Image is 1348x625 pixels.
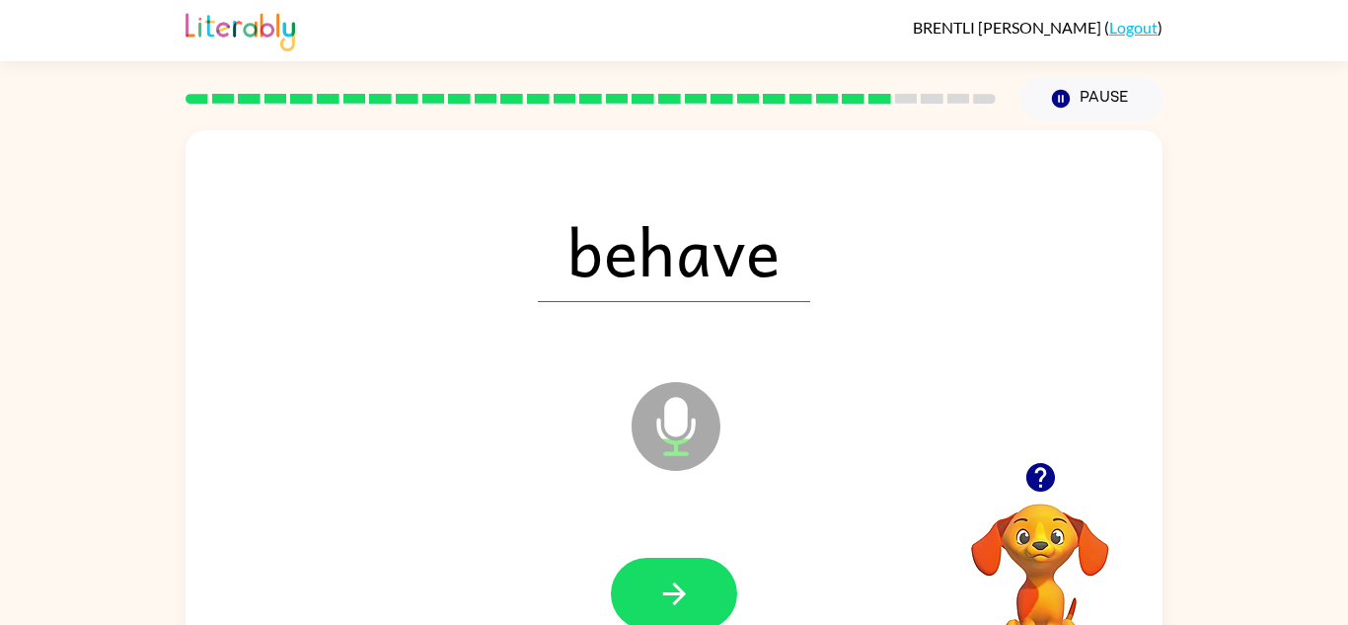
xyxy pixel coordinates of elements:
[1019,76,1162,121] button: Pause
[538,199,810,302] span: behave
[913,18,1104,37] span: BRENTLI [PERSON_NAME]
[186,8,295,51] img: Literably
[913,18,1162,37] div: ( )
[1109,18,1158,37] a: Logout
